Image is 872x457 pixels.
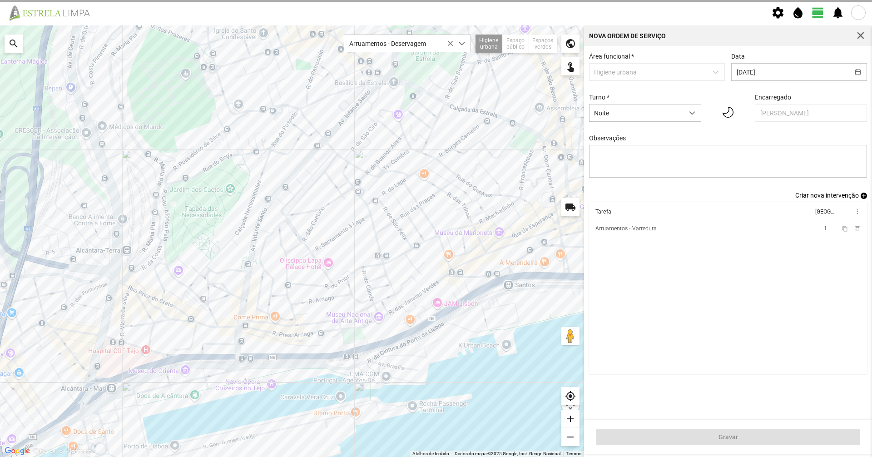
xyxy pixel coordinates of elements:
[831,6,845,20] span: notifications
[561,57,580,75] div: touch_app
[853,225,861,232] span: delete_outline
[795,192,859,199] span: Criar nova intervenção
[842,226,847,232] span: content_copy
[2,445,32,457] a: Abrir esta área no Google Maps (abre uma nova janela)
[861,193,867,199] span: add
[2,445,32,457] img: Google
[561,35,580,53] div: public
[561,428,580,446] div: remove
[476,35,503,53] div: Higiene urbana
[589,33,666,39] div: Nova Ordem de Serviço
[561,198,580,216] div: local_shipping
[566,451,581,456] a: Termos (abre num novo separador)
[595,225,657,232] div: Arruamentos - Varredura
[455,451,560,456] span: Dados do mapa ©2025 Google, Inst. Geogr. Nacional
[853,208,861,215] span: more_vert
[791,6,805,20] span: water_drop
[683,104,701,121] div: dropdown trigger
[824,225,827,232] span: 1
[6,5,100,21] img: file
[5,35,23,53] div: search
[595,209,611,215] div: Tarefa
[589,53,634,60] label: Área funcional *
[842,225,849,232] button: content_copy
[561,410,580,428] div: add
[723,103,733,122] img: 01n.svg
[755,94,791,101] label: Encarregado
[561,327,580,345] button: Arraste o Pegman para o mapa para abrir o Street View
[596,429,860,445] button: Gravar
[601,433,855,441] span: Gravar
[503,35,529,53] div: Espaço público
[589,134,626,142] label: Observações
[453,35,471,52] div: dropdown trigger
[344,35,453,52] span: Arruamentos - Deservagem
[589,94,609,101] label: Turno *
[561,387,580,405] div: my_location
[815,209,834,215] div: [GEOGRAPHIC_DATA]
[529,35,557,53] div: Espaços verdes
[590,104,684,121] span: Noite
[811,6,825,20] span: view_day
[412,451,449,457] button: Atalhos de teclado
[771,6,785,20] span: settings
[731,53,745,60] label: Data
